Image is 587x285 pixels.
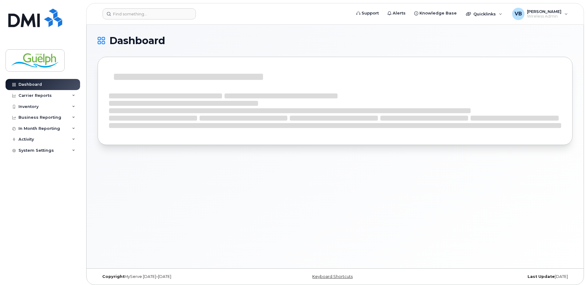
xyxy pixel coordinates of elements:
span: Dashboard [109,36,165,45]
div: MyServe [DATE]–[DATE] [98,274,256,279]
strong: Copyright [102,274,124,279]
div: [DATE] [414,274,573,279]
strong: Last Update [528,274,555,279]
a: Keyboard Shortcuts [312,274,353,279]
